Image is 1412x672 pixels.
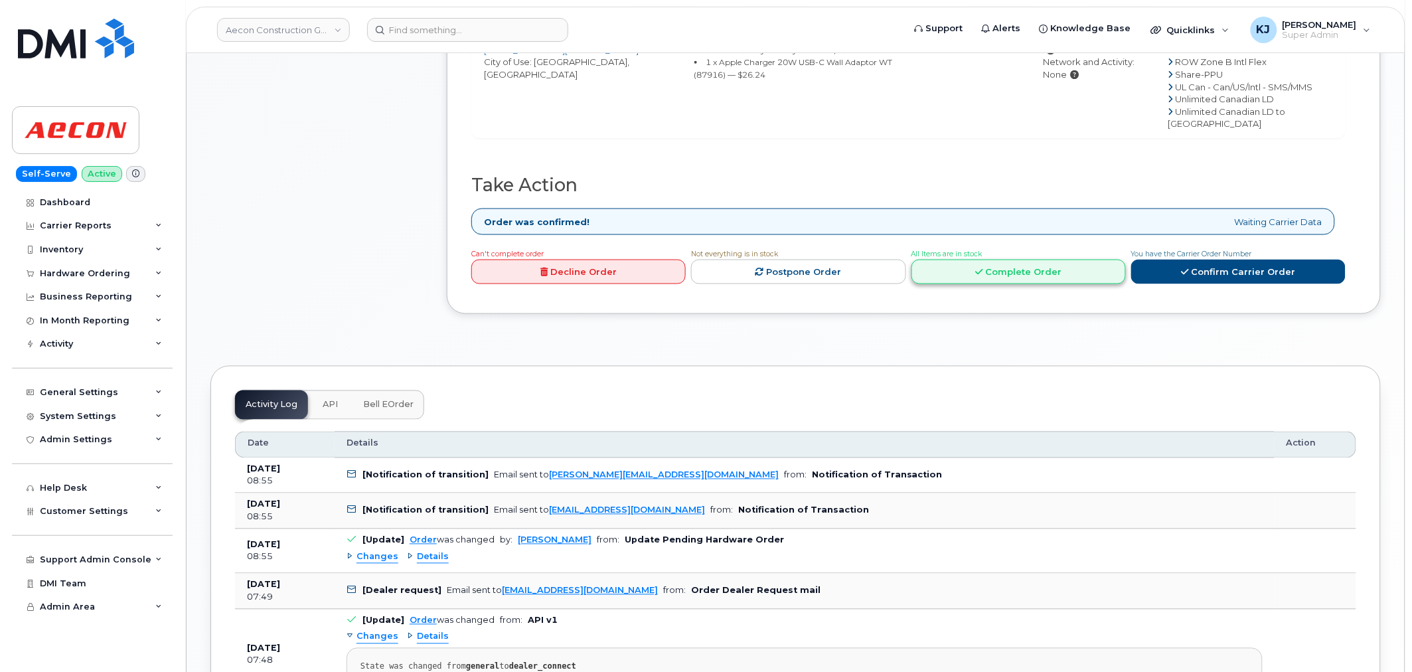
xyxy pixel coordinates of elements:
[911,260,1126,284] a: Complete Order
[494,505,705,515] div: Email sent to
[911,250,982,258] span: All Items are in stock
[471,250,544,258] span: Can't complete order
[1131,260,1346,284] a: Confirm Carrier Order
[926,22,963,35] span: Support
[518,535,591,545] a: [PERSON_NAME]
[1051,22,1131,35] span: Knowledge Base
[347,438,378,450] span: Details
[247,464,280,474] b: [DATE]
[694,57,893,80] small: 1 x Apple Charger 20W USB-C Wall Adaptor WT (87916) — $26.24
[1257,22,1271,38] span: KJ
[549,470,779,480] a: [PERSON_NAME][EMAIL_ADDRESS][DOMAIN_NAME]
[1167,25,1216,35] span: Quicklinks
[1176,94,1275,104] span: Unlimited Canadian LD
[1176,69,1223,80] span: Share-PPU
[993,22,1021,35] span: Alerts
[710,505,733,515] span: from:
[484,44,639,55] a: [EMAIL_ADDRESS][DOMAIN_NAME]
[471,175,1346,195] h2: Take Action
[410,535,437,545] a: Order
[500,616,522,626] span: from:
[706,45,860,55] small: 1 x Otterbox Symmetry Black — $52.49
[1275,432,1356,458] th: Action
[367,18,568,42] input: Find something...
[417,551,449,564] span: Details
[905,15,973,42] a: Support
[625,535,784,545] b: Update Pending Hardware Order
[471,209,1335,236] div: Waiting Carrier Data
[738,505,869,515] b: Notification of Transaction
[1142,17,1239,43] div: Quicklinks
[447,586,658,596] div: Email sent to
[1283,19,1357,30] span: [PERSON_NAME]
[691,250,778,258] span: Not everything is in stock
[247,551,323,563] div: 08:55
[500,535,512,545] span: by:
[363,400,414,410] span: Bell eOrder
[691,586,821,596] b: Order Dealer Request mail
[360,662,1249,672] div: State was changed from to
[691,260,905,284] a: Postpone Order
[1283,30,1357,41] span: Super Admin
[1176,82,1313,92] span: UL Can - Can/US/Intl - SMS/MMS
[247,655,323,667] div: 07:48
[502,586,658,596] a: [EMAIL_ADDRESS][DOMAIN_NAME]
[973,15,1030,42] a: Alerts
[1176,56,1267,67] span: ROW Zone B Intl Flex
[494,470,779,480] div: Email sent to
[663,586,686,596] span: from:
[362,616,404,626] b: [Update]
[410,616,495,626] div: was changed
[362,586,441,596] b: [Dealer request]
[1043,56,1144,80] div: Network and Activity: None
[549,505,705,515] a: [EMAIL_ADDRESS][DOMAIN_NAME]
[784,470,807,480] span: from:
[1176,44,1267,55] span: ROW Zone A Intl Flex
[247,643,280,653] b: [DATE]
[410,535,495,545] div: was changed
[410,616,437,626] a: Order
[1241,17,1380,43] div: Kobe Justice
[417,631,449,643] span: Details
[1168,106,1286,129] span: Unlimited Canadian LD to [GEOGRAPHIC_DATA]
[248,438,269,450] span: Date
[528,616,558,626] b: API v1
[362,535,404,545] b: [Update]
[356,551,398,564] span: Changes
[484,216,589,228] strong: Order was confirmed!
[247,475,323,487] div: 08:55
[466,662,500,671] strong: general
[1131,250,1252,258] span: You have the Carrier Order Number
[247,580,280,590] b: [DATE]
[362,470,489,480] b: [Notification of transition]
[362,505,489,515] b: [Notification of transition]
[471,260,686,284] a: Decline Order
[247,511,323,523] div: 08:55
[217,18,350,42] a: Aecon Construction Group Inc
[247,499,280,509] b: [DATE]
[323,400,338,410] span: API
[356,631,398,643] span: Changes
[597,535,619,545] span: from:
[247,540,280,550] b: [DATE]
[509,662,576,671] strong: dealer_connect
[247,592,323,604] div: 07:49
[1030,15,1140,42] a: Knowledge Base
[812,470,943,480] b: Notification of Transaction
